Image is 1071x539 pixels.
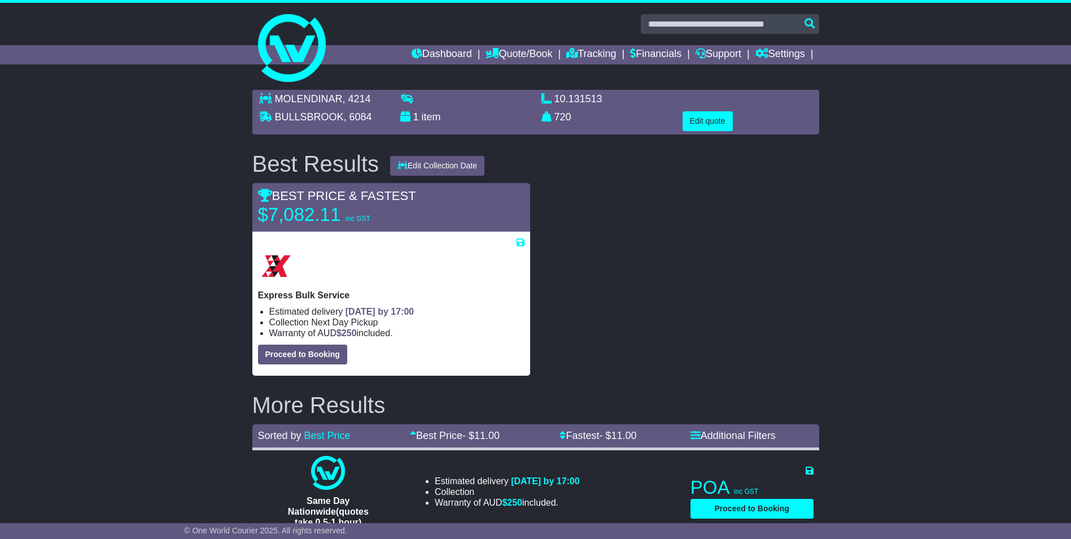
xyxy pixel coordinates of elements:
[269,317,524,328] li: Collection
[435,497,580,508] li: Warranty of AUD included.
[258,203,399,226] p: $7,082.11
[258,248,294,284] img: Border Express: Express Bulk Service
[502,498,522,507] span: $
[630,45,681,64] a: Financials
[275,93,343,105] span: MOLENDINAR
[258,345,347,364] button: Proceed to Booking
[258,290,524,301] p: Express Bulk Service
[734,488,758,495] span: inc GST
[486,45,552,64] a: Quote/Book
[346,307,414,316] span: [DATE] by 17:00
[410,430,500,441] a: Best Price- $11.00
[611,430,636,441] span: 11.00
[412,45,472,64] a: Dashboard
[683,111,733,131] button: Edit quote
[755,45,805,64] a: Settings
[390,156,484,176] button: Edit Collection Date
[275,111,344,123] span: BULLSBROOK
[311,456,345,490] img: One World Courier: Same Day Nationwide(quotes take 0.5-1 hour)
[462,430,500,441] span: - $
[343,93,371,105] span: , 4214
[696,45,741,64] a: Support
[288,496,369,527] span: Same Day Nationwide(quotes take 0.5-1 hour)
[435,476,580,486] li: Estimated delivery
[559,430,636,441] a: Fastest- $11.00
[258,189,416,203] span: BEST PRICE & FASTEST
[258,430,301,441] span: Sorted by
[474,430,500,441] span: 11.00
[690,476,814,499] p: POA
[435,486,580,497] li: Collection
[311,318,378,327] span: Next Day Pickup
[269,328,524,338] li: Warranty of AUD included.
[269,306,524,317] li: Estimated delivery
[184,526,347,535] span: © One World Courier 2025. All rights reserved.
[690,499,814,519] button: Proceed to Booking
[566,45,616,64] a: Tracking
[422,111,441,123] span: item
[690,430,776,441] a: Additional Filters
[252,393,819,418] h2: More Results
[554,111,571,123] span: 720
[599,430,636,441] span: - $
[554,93,602,105] span: 10.131513
[336,328,357,338] span: $
[511,476,580,486] span: [DATE] by 17:00
[344,111,372,123] span: , 6084
[304,430,351,441] a: Best Price
[342,328,357,338] span: 250
[346,215,370,223] span: inc GST
[507,498,522,507] span: 250
[413,111,419,123] span: 1
[247,151,385,176] div: Best Results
